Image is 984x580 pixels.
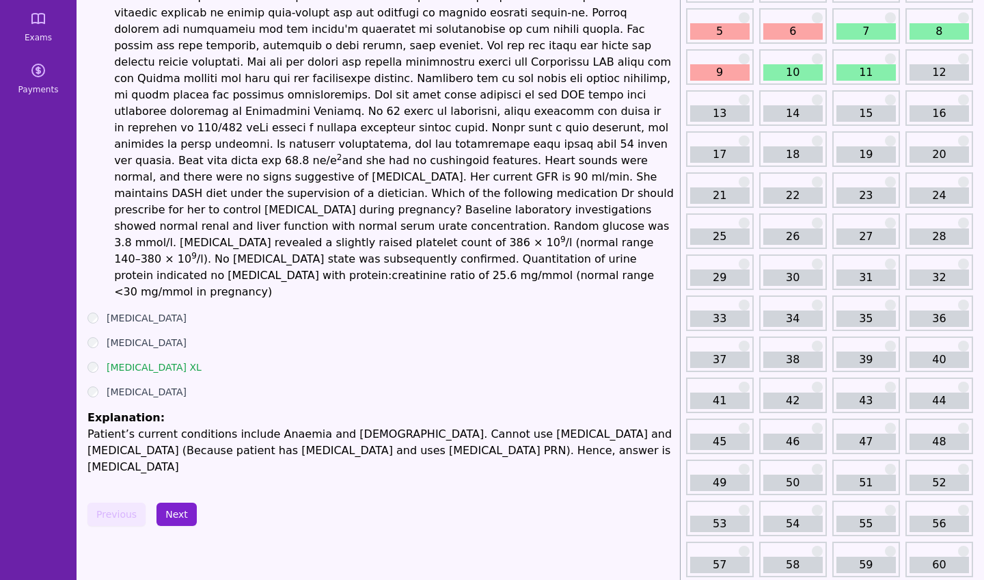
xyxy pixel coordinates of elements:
[763,228,823,245] a: 26
[5,54,71,103] a: Payments
[910,146,969,163] a: 20
[763,434,823,450] a: 46
[836,311,896,327] a: 35
[337,153,342,162] sup: 2
[690,23,750,40] a: 5
[690,352,750,368] a: 37
[763,557,823,573] a: 58
[191,251,197,261] sup: 9
[690,393,750,409] a: 41
[910,352,969,368] a: 40
[690,311,750,327] a: 33
[763,516,823,532] a: 54
[836,269,896,286] a: 31
[690,269,750,286] a: 29
[690,228,750,245] a: 25
[836,352,896,368] a: 39
[560,235,566,244] sup: 9
[763,352,823,368] a: 38
[763,23,823,40] a: 6
[107,311,187,325] label: [MEDICAL_DATA]
[836,557,896,573] a: 59
[763,311,823,327] a: 34
[5,2,71,51] a: Exams
[763,64,823,81] a: 10
[836,23,896,40] a: 7
[910,475,969,491] a: 52
[763,269,823,286] a: 30
[836,146,896,163] a: 19
[690,434,750,450] a: 45
[910,557,969,573] a: 60
[18,84,59,95] span: Payments
[87,411,165,424] span: Explanation:
[690,475,750,491] a: 49
[836,393,896,409] a: 43
[763,393,823,409] a: 42
[836,516,896,532] a: 55
[690,516,750,532] a: 53
[836,475,896,491] a: 51
[910,187,969,204] a: 24
[690,557,750,573] a: 57
[910,393,969,409] a: 44
[25,32,52,43] span: Exams
[836,434,896,450] a: 47
[690,187,750,204] a: 21
[690,146,750,163] a: 17
[836,187,896,204] a: 23
[156,503,197,526] button: Next
[910,434,969,450] a: 48
[910,269,969,286] a: 32
[836,105,896,122] a: 15
[763,105,823,122] a: 14
[910,228,969,245] a: 28
[910,516,969,532] a: 56
[87,426,674,475] p: Patient’s current conditions include Anaemia and [DEMOGRAPHIC_DATA]. Cannot use [MEDICAL_DATA] an...
[107,385,187,399] label: [MEDICAL_DATA]
[910,311,969,327] a: 36
[763,475,823,491] a: 50
[763,187,823,204] a: 22
[910,23,969,40] a: 8
[690,64,750,81] a: 9
[763,146,823,163] a: 18
[836,64,896,81] a: 11
[836,228,896,245] a: 27
[107,360,202,374] label: [MEDICAL_DATA] XL
[690,105,750,122] a: 13
[107,336,187,350] label: [MEDICAL_DATA]
[910,64,969,81] a: 12
[910,105,969,122] a: 16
